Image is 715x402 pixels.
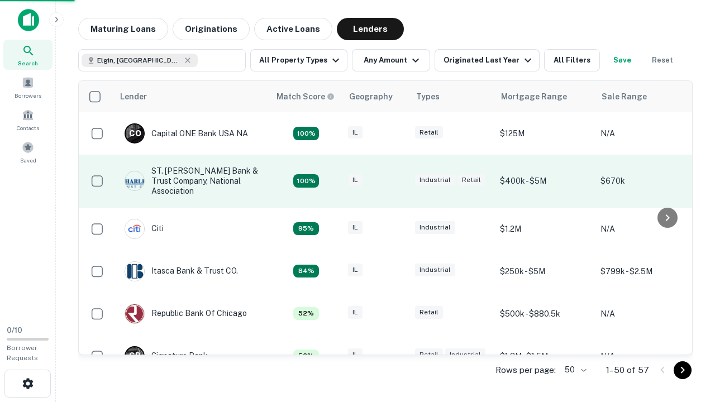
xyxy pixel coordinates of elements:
div: IL [348,126,363,139]
p: Rows per page: [495,363,556,377]
div: 50 [560,362,588,378]
div: Retail [415,126,443,139]
div: Lender [120,90,147,103]
img: capitalize-icon.png [18,9,39,31]
th: Capitalize uses an advanced AI algorithm to match your search with the best lender. The match sco... [270,81,342,112]
img: picture [125,304,144,323]
div: Capitalize uses an advanced AI algorithm to match your search with the best lender. The match sco... [293,222,319,236]
div: Capitalize uses an advanced AI algorithm to match your search with the best lender. The match sco... [293,307,319,320]
div: Retail [415,306,443,319]
div: IL [348,348,363,361]
button: All Filters [544,49,600,71]
span: Borrower Requests [7,344,38,362]
p: C O [129,128,141,140]
div: IL [348,174,363,186]
td: N/A [595,112,695,155]
button: All Property Types [250,49,347,71]
div: ST. [PERSON_NAME] Bank & Trust Company, National Association [125,166,259,197]
p: 1–50 of 57 [606,363,649,377]
div: IL [348,221,363,234]
a: Contacts [3,104,53,135]
td: N/A [595,293,695,335]
span: 0 / 10 [7,326,22,334]
div: Republic Bank Of Chicago [125,304,247,324]
td: $799k - $2.5M [595,250,695,293]
th: Lender [113,81,270,112]
button: Save your search to get updates of matches that match your search criteria. [604,49,640,71]
a: Borrowers [3,72,53,102]
button: Active Loans [254,18,332,40]
div: Mortgage Range [501,90,567,103]
div: Sale Range [602,90,647,103]
div: Types [416,90,440,103]
th: Sale Range [595,81,695,112]
div: Itasca Bank & Trust CO. [125,261,238,281]
button: Maturing Loans [78,18,168,40]
td: $670k [595,155,695,208]
button: Go to next page [674,361,692,379]
td: N/A [595,208,695,250]
span: Contacts [17,123,39,132]
div: Geography [349,90,393,103]
button: Reset [645,49,680,71]
div: Retail [415,348,443,361]
img: picture [125,219,144,238]
span: Borrowers [15,91,41,100]
td: $400k - $5M [494,155,595,208]
div: Capitalize uses an advanced AI algorithm to match your search with the best lender. The match sco... [293,350,319,363]
div: Signature Bank [125,346,208,366]
div: IL [348,306,363,319]
div: Capital ONE Bank USA NA [125,123,248,143]
div: Citi [125,219,164,239]
td: N/A [595,335,695,377]
div: Capitalize uses an advanced AI algorithm to match your search with the best lender. The match sco... [293,265,319,278]
a: Saved [3,137,53,167]
div: IL [348,264,363,276]
div: Industrial [415,174,455,186]
th: Mortgage Range [494,81,595,112]
iframe: Chat Widget [659,313,715,366]
div: Retail [457,174,485,186]
div: Industrial [415,264,455,276]
button: Originated Last Year [435,49,540,71]
button: Originations [173,18,250,40]
p: S B [129,350,140,362]
a: Search [3,40,53,70]
h6: Match Score [277,90,332,103]
span: Search [18,59,38,68]
td: $125M [494,112,595,155]
div: Capitalize uses an advanced AI algorithm to match your search with the best lender. The match sco... [277,90,335,103]
div: Industrial [415,221,455,234]
img: picture [125,262,144,281]
td: $1.2M [494,208,595,250]
td: $500k - $880.5k [494,293,595,335]
div: Originated Last Year [444,54,535,67]
th: Geography [342,81,409,112]
img: picture [125,171,144,190]
button: Lenders [337,18,404,40]
td: $1.3M - $1.5M [494,335,595,377]
th: Types [409,81,494,112]
div: Capitalize uses an advanced AI algorithm to match your search with the best lender. The match sco... [293,127,319,140]
button: Any Amount [352,49,430,71]
td: $250k - $5M [494,250,595,293]
div: Industrial [445,348,485,361]
span: Saved [20,156,36,165]
div: Capitalize uses an advanced AI algorithm to match your search with the best lender. The match sco... [293,174,319,188]
span: Elgin, [GEOGRAPHIC_DATA], [GEOGRAPHIC_DATA] [97,55,181,65]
